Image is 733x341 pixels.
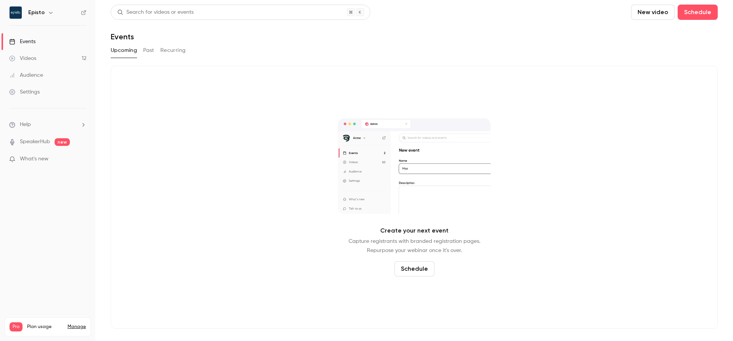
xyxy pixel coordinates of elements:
[20,121,31,129] span: Help
[20,155,48,163] span: What's new
[394,261,434,276] button: Schedule
[678,5,718,20] button: Schedule
[9,71,43,79] div: Audience
[349,237,480,255] p: Capture registrants with branded registration pages. Repurpose your webinar once it's over.
[77,156,86,163] iframe: Noticeable Trigger
[10,6,22,19] img: Episto
[143,44,154,57] button: Past
[10,322,23,331] span: Pro
[9,55,36,62] div: Videos
[160,44,186,57] button: Recurring
[631,5,675,20] button: New video
[20,138,50,146] a: SpeakerHub
[9,121,86,129] li: help-dropdown-opener
[9,38,36,45] div: Events
[27,324,63,330] span: Plan usage
[117,8,194,16] div: Search for videos or events
[111,44,137,57] button: Upcoming
[380,226,449,235] p: Create your next event
[111,32,134,41] h1: Events
[68,324,86,330] a: Manage
[55,138,70,146] span: new
[9,88,40,96] div: Settings
[28,9,45,16] h6: Episto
